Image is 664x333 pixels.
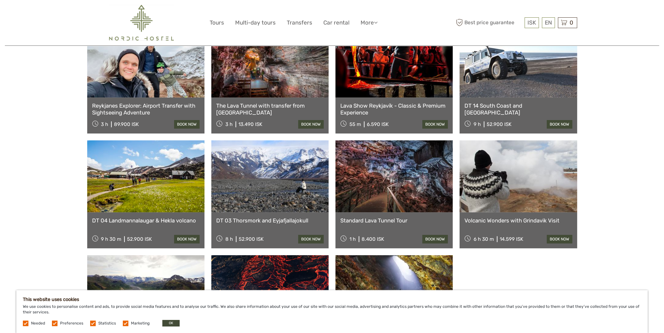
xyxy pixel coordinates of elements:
[362,236,384,242] div: 8.400 ISK
[474,236,494,242] span: 6 h 30 m
[542,17,555,28] div: EN
[367,121,389,127] div: 6.590 ISK
[127,236,152,242] div: 52.900 ISK
[31,321,45,326] label: Needed
[225,236,233,242] span: 8 h
[109,5,174,41] img: 2454-61f15230-a6bf-4303-aa34-adabcbdb58c5_logo_big.png
[16,290,648,333] div: We use cookies to personalise content and ads, to provide social media features and to analyse ou...
[174,120,200,129] a: book now
[500,236,523,242] div: 14.599 ISK
[464,217,572,224] a: Volcanic Wonders with Grindavik Visit
[323,18,349,27] a: Car rental
[239,236,264,242] div: 52.900 ISK
[474,121,481,127] span: 9 h
[210,18,224,27] a: Tours
[361,18,378,27] a: More
[298,235,324,243] a: book now
[216,217,324,224] a: DT 03 Thorsmork and Eyjafjallajokull
[422,120,448,129] a: book now
[131,321,150,326] label: Marketing
[298,120,324,129] a: book now
[101,121,108,127] span: 3 h
[464,102,572,116] a: DT 14 South Coast and [GEOGRAPHIC_DATA]
[287,18,312,27] a: Transfers
[340,217,448,224] a: Standard Lava Tunnel Tour
[487,121,511,127] div: 52.900 ISK
[101,236,121,242] span: 9 h 30 m
[216,102,324,116] a: The Lava Tunnel with transfer from [GEOGRAPHIC_DATA]
[235,18,276,27] a: Multi-day tours
[75,10,83,18] button: Open LiveChat chat widget
[60,321,83,326] label: Preferences
[349,121,361,127] span: 55 m
[238,121,262,127] div: 13.490 ISK
[455,17,523,28] span: Best price guarantee
[114,121,139,127] div: 89.900 ISK
[98,321,116,326] label: Statistics
[569,19,574,26] span: 0
[23,297,641,302] h5: This website uses cookies
[225,121,233,127] span: 3 h
[547,235,572,243] a: book now
[349,236,356,242] span: 1 h
[162,320,180,326] button: OK
[92,217,200,224] a: DT 04 Landmannalaugar & Hekla volcano
[422,235,448,243] a: book now
[92,102,200,116] a: Reykjanes Explorer: Airport Transfer with Sightseeing Adventure
[340,102,448,116] a: Lava Show Reykjavík - Classic & Premium Experience
[527,19,536,26] span: ISK
[9,11,74,17] p: We're away right now. Please check back later!
[547,120,572,129] a: book now
[174,235,200,243] a: book now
